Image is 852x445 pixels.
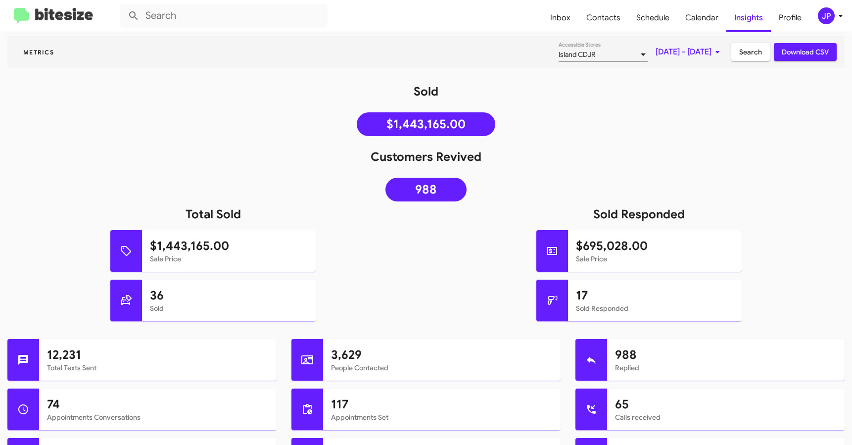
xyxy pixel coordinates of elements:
h1: 117 [331,396,553,412]
h1: 988 [615,347,837,363]
div: JP [818,7,835,24]
mat-card-subtitle: Sold [150,303,308,313]
h1: $1,443,165.00 [150,238,308,254]
button: Download CSV [774,43,837,61]
mat-card-subtitle: Total Texts Sent [47,363,269,373]
a: Inbox [542,3,578,32]
mat-card-subtitle: Appointments Set [331,412,553,422]
mat-card-subtitle: People Contacted [331,363,553,373]
span: Download CSV [782,43,829,61]
mat-card-subtitle: Sale Price [150,254,308,264]
h1: 17 [576,288,734,303]
span: Search [739,43,762,61]
mat-card-subtitle: Replied [615,363,837,373]
h1: 12,231 [47,347,269,363]
span: 988 [415,185,437,195]
span: Metrics [15,49,62,56]
mat-card-subtitle: Sale Price [576,254,734,264]
input: Search [120,4,328,28]
h1: 65 [615,396,837,412]
button: [DATE] - [DATE] [648,43,731,61]
a: Calendar [677,3,726,32]
span: $1,443,165.00 [386,119,466,129]
h1: Sold Responded [426,206,852,222]
a: Contacts [578,3,628,32]
h1: 74 [47,396,269,412]
mat-card-subtitle: Appointments Conversations [47,412,269,422]
span: Island CDJR [559,50,595,59]
button: Search [731,43,770,61]
a: Profile [771,3,809,32]
button: JP [809,7,841,24]
a: Insights [726,3,771,32]
h1: 36 [150,288,308,303]
span: [DATE] - [DATE] [656,43,723,61]
mat-card-subtitle: Calls received [615,412,837,422]
h1: $695,028.00 [576,238,734,254]
mat-card-subtitle: Sold Responded [576,303,734,313]
h1: 3,629 [331,347,553,363]
a: Schedule [628,3,677,32]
